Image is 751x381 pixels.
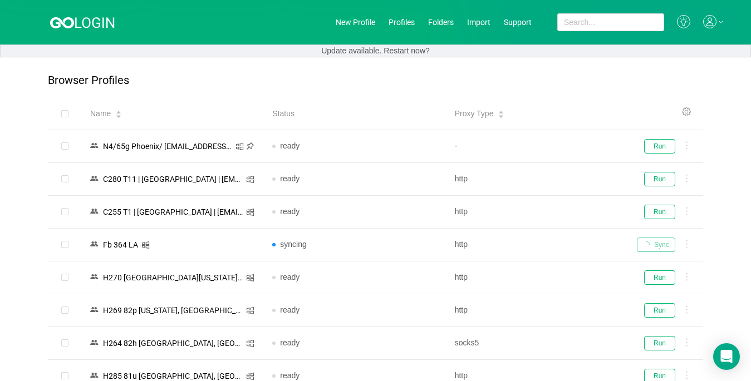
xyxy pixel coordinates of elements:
[235,142,244,151] i: icon: windows
[115,109,122,117] div: Sort
[100,270,246,285] div: Н270 [GEOGRAPHIC_DATA][US_STATE]/ [EMAIL_ADDRESS][DOMAIN_NAME]
[446,130,628,163] td: -
[246,339,254,348] i: icon: windows
[246,274,254,282] i: icon: windows
[48,74,129,87] p: Browser Profiles
[446,163,628,196] td: http
[100,237,141,252] div: Fb 364 LA
[336,18,375,27] a: New Profile
[280,174,300,183] span: ready
[713,343,740,370] div: Open Intercom Messenger
[446,196,628,229] td: http
[644,270,675,285] button: Run
[280,240,306,249] span: syncing
[100,336,246,350] div: Н264 82h [GEOGRAPHIC_DATA], [GEOGRAPHIC_DATA]/ [EMAIL_ADDRESS][DOMAIN_NAME]
[644,172,675,186] button: Run
[141,241,150,249] i: icon: windows
[498,109,504,117] div: Sort
[504,18,532,27] a: Support
[246,372,254,380] i: icon: windows
[280,338,300,347] span: ready
[557,13,664,31] input: Search...
[446,229,628,261] td: http
[498,113,504,117] i: icon: caret-down
[100,303,246,318] div: Н269 82p [US_STATE], [GEOGRAPHIC_DATA]/ [EMAIL_ADDRESS][DOMAIN_NAME]
[428,18,454,27] a: Folders
[280,305,300,314] span: ready
[246,306,254,315] i: icon: windows
[498,110,504,113] i: icon: caret-up
[100,139,235,154] div: N4/65g Phoenix/ [EMAIL_ADDRESS][DOMAIN_NAME]
[644,303,675,318] button: Run
[246,175,254,184] i: icon: windows
[100,172,246,186] div: C280 T11 | [GEOGRAPHIC_DATA] | [EMAIL_ADDRESS][DOMAIN_NAME]
[116,113,122,117] i: icon: caret-down
[644,139,675,154] button: Run
[116,110,122,113] i: icon: caret-up
[467,18,490,27] a: Import
[389,18,415,27] a: Profiles
[644,205,675,219] button: Run
[280,207,300,216] span: ready
[446,327,628,360] td: socks5
[246,208,254,216] i: icon: windows
[272,108,294,120] span: Status
[100,205,246,219] div: C255 T1 | [GEOGRAPHIC_DATA] | [EMAIL_ADDRESS][DOMAIN_NAME]
[446,261,628,294] td: http
[280,141,300,150] span: ready
[280,371,300,380] span: ready
[455,108,494,120] span: Proxy Type
[90,108,111,120] span: Name
[644,336,675,350] button: Run
[246,142,254,150] i: icon: pushpin
[280,273,300,281] span: ready
[446,294,628,327] td: http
